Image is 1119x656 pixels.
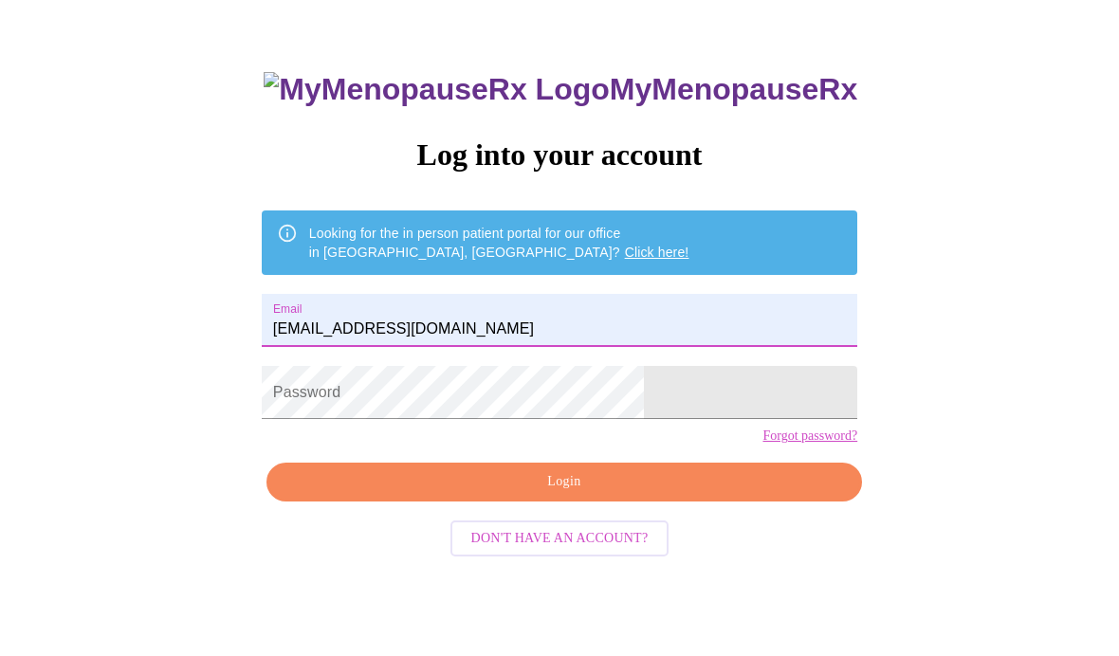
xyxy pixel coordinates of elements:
[450,520,670,557] button: Don't have an account?
[266,463,862,501] button: Login
[625,245,689,260] a: Click here!
[264,72,609,107] img: MyMenopauseRx Logo
[762,428,857,444] a: Forgot password?
[264,72,857,107] h3: MyMenopauseRx
[446,529,674,545] a: Don't have an account?
[288,470,840,494] span: Login
[471,527,649,551] span: Don't have an account?
[309,216,689,269] div: Looking for the in person patient portal for our office in [GEOGRAPHIC_DATA], [GEOGRAPHIC_DATA]?
[262,137,857,173] h3: Log into your account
